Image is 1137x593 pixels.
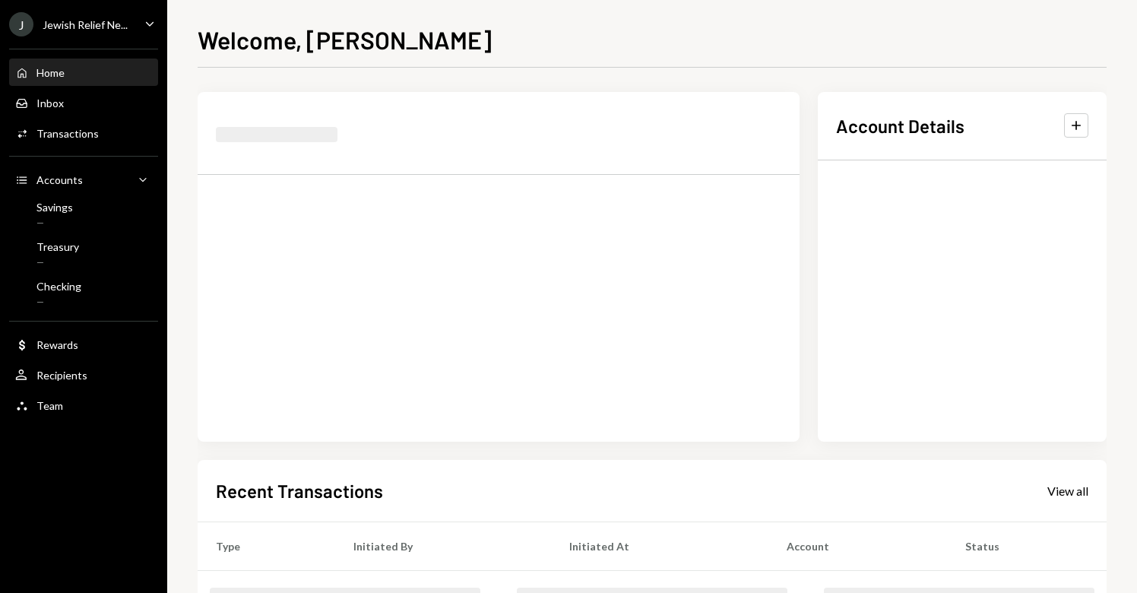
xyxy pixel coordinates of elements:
[9,166,158,193] a: Accounts
[9,361,158,388] a: Recipients
[36,369,87,382] div: Recipients
[1047,482,1088,499] a: View all
[36,240,79,253] div: Treasury
[836,113,964,138] h2: Account Details
[36,66,65,79] div: Home
[36,256,79,269] div: —
[335,522,551,570] th: Initiated By
[551,522,769,570] th: Initiated At
[9,392,158,419] a: Team
[36,338,78,351] div: Rewards
[36,296,81,309] div: —
[36,173,83,186] div: Accounts
[36,280,81,293] div: Checking
[9,331,158,358] a: Rewards
[216,478,383,503] h2: Recent Transactions
[9,236,158,272] a: Treasury—
[36,97,64,109] div: Inbox
[198,522,335,570] th: Type
[947,522,1107,570] th: Status
[9,89,158,116] a: Inbox
[1047,484,1088,499] div: View all
[36,201,73,214] div: Savings
[36,217,73,230] div: —
[9,275,158,312] a: Checking—
[36,127,99,140] div: Transactions
[9,119,158,147] a: Transactions
[36,399,63,412] div: Team
[9,12,33,36] div: J
[198,24,492,55] h1: Welcome, [PERSON_NAME]
[9,196,158,233] a: Savings—
[768,522,947,570] th: Account
[9,59,158,86] a: Home
[43,18,128,31] div: Jewish Relief Ne...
